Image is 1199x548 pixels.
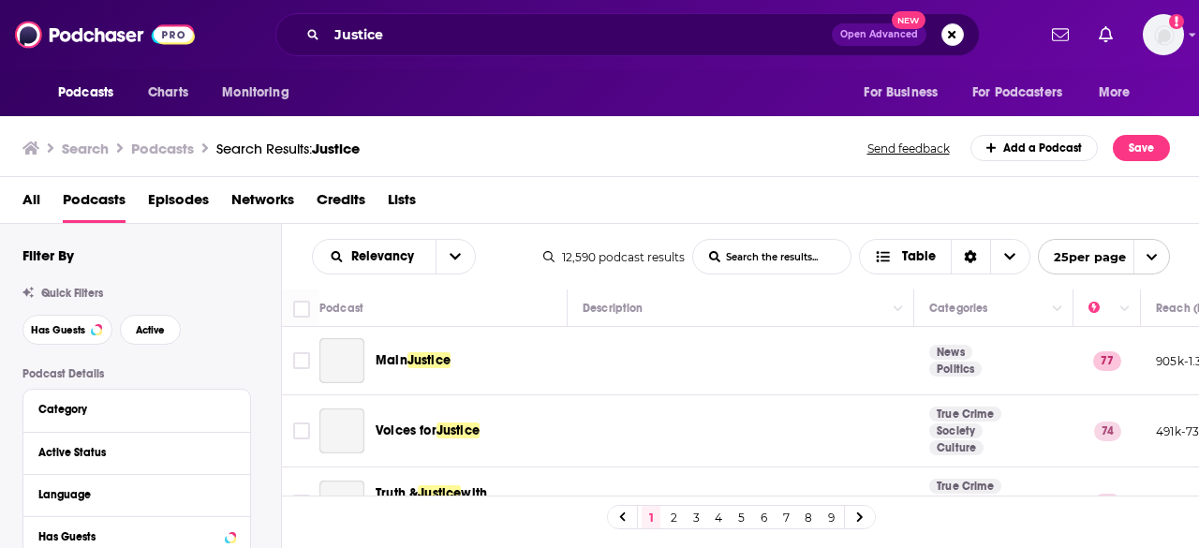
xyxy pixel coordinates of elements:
[15,17,195,52] img: Podchaser - Follow, Share and Rate Podcasts
[293,495,310,511] span: Toggle select row
[822,506,840,528] a: 9
[38,488,223,501] div: Language
[120,315,181,345] button: Active
[664,506,683,528] a: 2
[38,530,219,543] div: Has Guests
[583,297,643,319] div: Description
[1044,19,1076,51] a: Show notifications dropdown
[209,75,313,111] button: open menu
[951,240,990,274] div: Sort Direction
[38,440,235,464] button: Active Status
[319,408,364,453] a: Voices for Justice
[222,80,289,106] span: Monitoring
[754,506,773,528] a: 6
[38,525,235,548] button: Has Guests
[1038,239,1170,274] button: open menu
[1086,75,1154,111] button: open menu
[1091,19,1120,51] a: Show notifications dropdown
[840,30,918,39] span: Open Advanced
[317,185,365,223] a: Credits
[38,403,223,416] div: Category
[376,422,480,440] a: Voices forJustice
[1039,243,1126,272] span: 25 per page
[22,367,251,380] p: Podcast Details
[859,239,1030,274] button: Choose View
[22,185,40,223] a: All
[1093,494,1121,512] p: 75
[1114,298,1136,320] button: Column Actions
[862,141,955,156] button: Send feedback
[929,362,982,377] a: Politics
[777,506,795,528] a: 7
[851,75,961,111] button: open menu
[902,250,936,263] span: Table
[216,140,360,157] div: Search Results:
[136,325,165,335] span: Active
[436,240,475,274] button: open menu
[376,422,437,438] span: Voices for
[1088,297,1115,319] div: Power Score
[319,297,363,319] div: Podcast
[376,485,418,501] span: Truth &
[892,11,925,29] span: New
[376,484,561,522] a: Truth &Justicewith [PERSON_NAME]
[1094,422,1121,440] p: 74
[313,250,436,263] button: open menu
[312,239,476,274] h2: Choose List sort
[376,352,407,368] span: Main
[388,185,416,223] a: Lists
[929,345,972,360] a: News
[799,506,818,528] a: 8
[136,75,200,111] a: Charts
[687,506,705,528] a: 3
[929,440,984,455] a: Culture
[38,446,223,459] div: Active Status
[1099,80,1131,106] span: More
[148,185,209,223] a: Episodes
[543,250,685,264] div: 12,590 podcast results
[327,20,832,50] input: Search podcasts, credits, & more...
[45,75,138,111] button: open menu
[929,479,1001,494] a: True Crime
[1169,14,1184,29] svg: Add a profile image
[293,352,310,369] span: Toggle select row
[1143,14,1184,55] span: Logged in as joey.bonafede
[22,315,112,345] button: Has Guests
[319,338,364,383] a: Main Justice
[929,407,1001,422] a: True Crime
[216,140,360,157] a: Search Results:Justice
[642,506,660,528] a: 1
[970,135,1099,161] a: Add a Podcast
[63,185,126,223] a: Podcasts
[312,140,360,157] span: Justice
[960,75,1089,111] button: open menu
[1113,135,1170,161] button: Save
[38,397,235,421] button: Category
[62,140,109,157] h3: Search
[22,246,74,264] h2: Filter By
[351,250,421,263] span: Relevancy
[864,80,938,106] span: For Business
[231,185,294,223] a: Networks
[972,80,1062,106] span: For Podcasters
[418,485,461,501] span: Justice
[58,80,113,106] span: Podcasts
[31,325,85,335] span: Has Guests
[887,298,910,320] button: Column Actions
[1093,351,1121,370] p: 77
[275,13,980,56] div: Search podcasts, credits, & more...
[437,422,480,438] span: Justice
[732,506,750,528] a: 5
[832,23,926,46] button: Open AdvancedNew
[38,482,235,506] button: Language
[929,423,983,438] a: Society
[293,422,310,439] span: Toggle select row
[929,297,987,319] div: Categories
